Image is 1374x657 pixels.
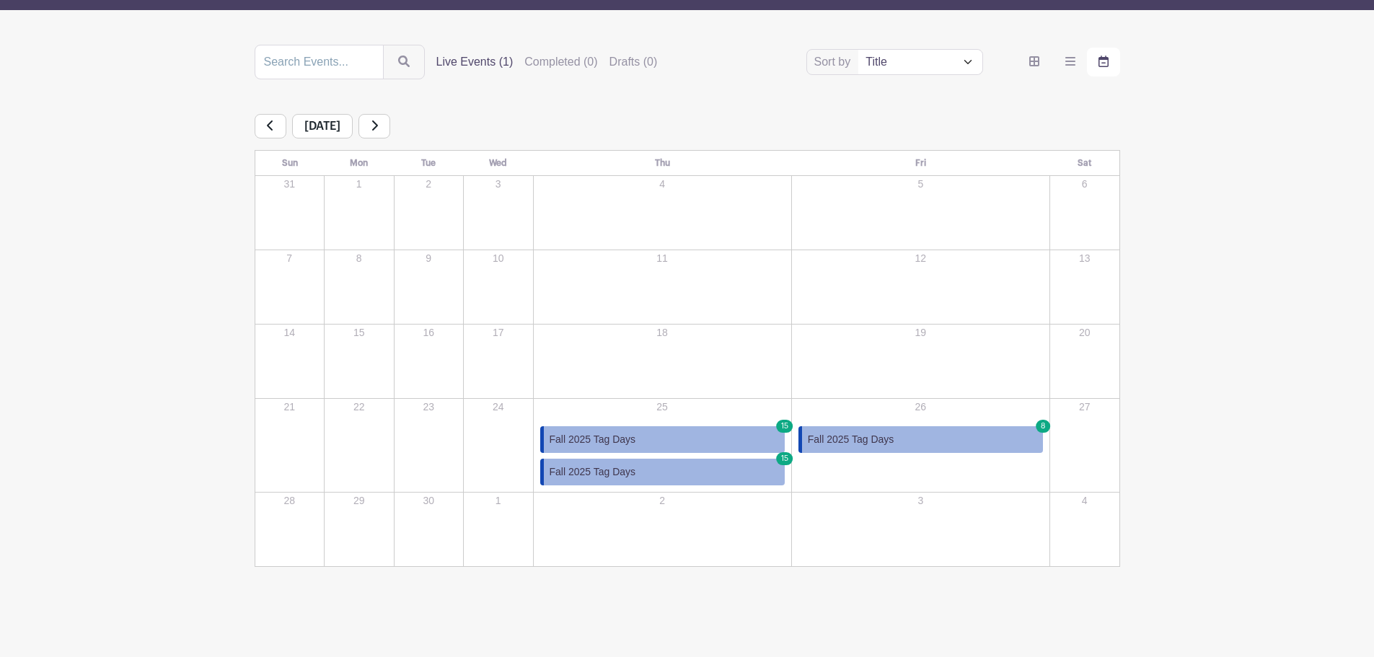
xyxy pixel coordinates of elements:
p: 21 [256,400,324,415]
p: 3 [464,177,532,192]
div: order and view [1018,48,1120,76]
p: 31 [256,177,324,192]
p: 10 [464,251,532,266]
a: Fall 2025 Tag Days 15 [540,459,785,485]
p: 28 [256,493,324,508]
p: 17 [464,325,532,340]
span: Fall 2025 Tag Days [808,432,894,447]
p: 7 [256,251,324,266]
p: 16 [395,325,463,340]
th: Mon [325,151,395,176]
p: 8 [325,251,393,266]
label: Completed (0) [524,53,597,71]
a: Fall 2025 Tag Days 8 [798,426,1043,453]
th: Sun [255,151,325,176]
p: 24 [464,400,532,415]
p: 3 [793,493,1049,508]
p: 11 [534,251,791,266]
div: filters [436,53,658,71]
p: 29 [325,493,393,508]
input: Search Events... [255,45,384,79]
p: 23 [395,400,463,415]
p: 12 [793,251,1049,266]
p: 26 [793,400,1049,415]
th: Thu [533,151,791,176]
span: [DATE] [292,114,353,138]
label: Drafts (0) [609,53,658,71]
p: 15 [325,325,393,340]
p: 25 [534,400,791,415]
p: 1 [325,177,393,192]
p: 13 [1051,251,1119,266]
span: 15 [776,452,793,465]
th: Fri [791,151,1049,176]
p: 1 [464,493,532,508]
a: Fall 2025 Tag Days 15 [540,426,785,453]
p: 5 [793,177,1049,192]
p: 30 [395,493,463,508]
label: Sort by [814,53,855,71]
th: Tue [394,151,464,176]
span: 8 [1036,420,1050,433]
span: Fall 2025 Tag Days [550,432,636,447]
p: 22 [325,400,393,415]
p: 18 [534,325,791,340]
p: 19 [793,325,1049,340]
p: 2 [534,493,791,508]
p: 6 [1051,177,1119,192]
th: Sat [1049,151,1119,176]
th: Wed [464,151,534,176]
span: Fall 2025 Tag Days [550,464,636,480]
p: 14 [256,325,324,340]
p: 9 [395,251,463,266]
p: 4 [1051,493,1119,508]
p: 2 [395,177,463,192]
p: 20 [1051,325,1119,340]
span: 15 [776,420,793,433]
p: 4 [534,177,791,192]
p: 27 [1051,400,1119,415]
label: Live Events (1) [436,53,514,71]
